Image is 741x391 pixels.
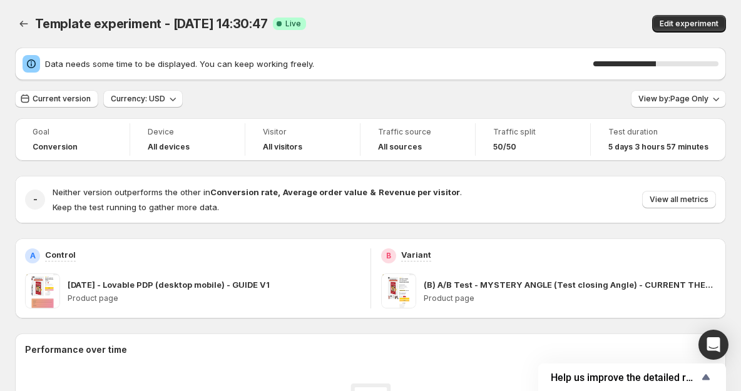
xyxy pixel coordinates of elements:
[638,94,708,104] span: View by: Page Only
[45,248,76,261] p: Control
[401,248,431,261] p: Variant
[210,187,278,197] strong: Conversion rate
[33,193,38,206] h2: -
[381,273,416,308] img: (B) A/B Test - MYSTERY ANGLE (Test closing Angle) - CURRENT THEME
[493,142,516,152] span: 50/50
[33,126,112,153] a: GoalConversion
[378,126,457,153] a: Traffic sourceAll sources
[278,187,280,197] strong: ,
[263,127,342,137] span: Visitor
[386,251,391,261] h2: B
[493,127,573,137] span: Traffic split
[103,90,183,108] button: Currency: USD
[493,126,573,153] a: Traffic split50/50
[15,15,33,33] button: Back
[53,202,219,212] span: Keep the test running to gather more data.
[148,142,190,152] h4: All devices
[263,142,302,152] h4: All visitors
[551,372,698,383] span: Help us improve the detailed report for A/B campaigns
[25,343,716,356] h2: Performance over time
[68,278,270,291] p: [DATE] - Lovable PDP (desktop mobile) - GUIDE V1
[650,195,708,205] span: View all metrics
[660,19,718,29] span: Edit experiment
[608,127,708,137] span: Test duration
[68,293,360,303] p: Product page
[424,278,717,291] p: (B) A/B Test - MYSTERY ANGLE (Test closing Angle) - CURRENT THEME
[53,187,462,197] span: Neither version outperforms the other in .
[33,142,78,152] span: Conversion
[379,187,460,197] strong: Revenue per visitor
[33,94,91,104] span: Current version
[285,19,301,29] span: Live
[378,127,457,137] span: Traffic source
[148,126,227,153] a: DeviceAll devices
[45,58,593,70] span: Data needs some time to be displayed. You can keep working freely.
[698,330,728,360] div: Open Intercom Messenger
[15,90,98,108] button: Current version
[631,90,726,108] button: View by:Page Only
[551,370,713,385] button: Show survey - Help us improve the detailed report for A/B campaigns
[642,191,716,208] button: View all metrics
[608,126,708,153] a: Test duration5 days 3 hours 57 minutes
[111,94,165,104] span: Currency: USD
[33,127,112,137] span: Goal
[30,251,36,261] h2: A
[263,126,342,153] a: VisitorAll visitors
[378,142,422,152] h4: All sources
[424,293,717,303] p: Product page
[608,142,708,152] span: 5 days 3 hours 57 minutes
[35,16,268,31] span: Template experiment - [DATE] 14:30:47
[283,187,367,197] strong: Average order value
[370,187,376,197] strong: &
[652,15,726,33] button: Edit experiment
[148,127,227,137] span: Device
[25,273,60,308] img: Aug22 - Lovable PDP (desktop mobile) - GUIDE V1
